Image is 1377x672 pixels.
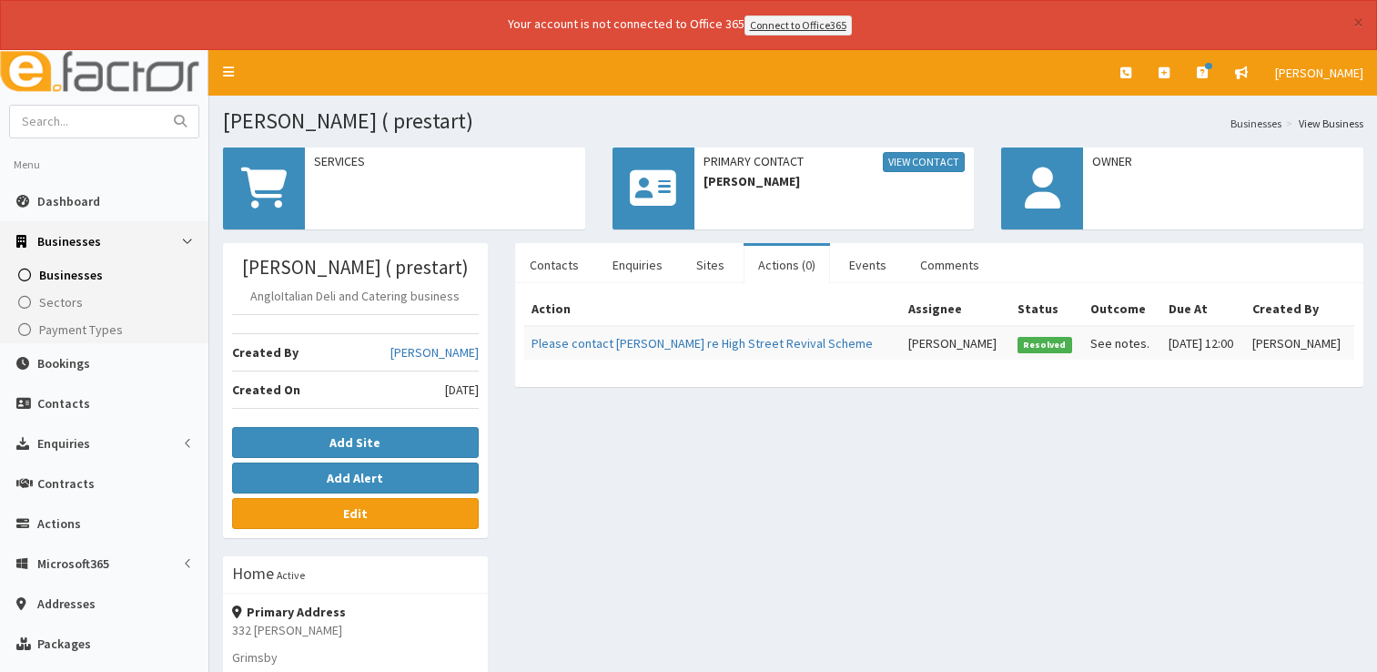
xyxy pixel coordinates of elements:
[37,475,95,492] span: Contracts
[5,261,208,289] a: Businesses
[327,470,383,486] b: Add Alert
[1161,292,1245,326] th: Due At
[515,246,593,284] a: Contacts
[232,621,479,639] p: 332 [PERSON_NAME]
[1275,65,1363,81] span: [PERSON_NAME]
[445,381,479,399] span: [DATE]
[704,152,966,172] span: Primary Contact
[744,246,830,284] a: Actions (0)
[37,233,101,249] span: Businesses
[232,257,479,278] h3: [PERSON_NAME] ( prestart)
[37,515,81,532] span: Actions
[314,152,576,170] span: Services
[1245,292,1354,326] th: Created By
[524,292,901,326] th: Action
[232,604,346,620] strong: Primary Address
[1230,116,1281,131] a: Businesses
[223,109,1363,133] h1: [PERSON_NAME] ( prestart)
[1092,152,1354,170] span: Owner
[343,505,368,522] b: Edit
[37,435,90,452] span: Enquiries
[704,172,966,190] span: [PERSON_NAME]
[1010,292,1083,326] th: Status
[906,246,994,284] a: Comments
[901,326,1010,360] td: [PERSON_NAME]
[598,246,677,284] a: Enquiries
[10,106,163,137] input: Search...
[532,335,873,351] a: Please contact [PERSON_NAME] re High Street Revival Scheme
[390,343,479,361] a: [PERSON_NAME]
[37,555,109,572] span: Microsoft365
[232,287,479,305] p: AngloItalian Deli and Catering business
[1083,292,1161,326] th: Outcome
[1261,50,1377,96] a: [PERSON_NAME]
[1353,13,1363,32] button: ×
[5,316,208,343] a: Payment Types
[232,463,479,494] button: Add Alert
[1281,116,1363,131] li: View Business
[883,152,965,172] a: View Contact
[277,568,305,582] small: Active
[329,434,380,451] b: Add Site
[232,648,479,667] p: Grimsby
[37,596,96,612] span: Addresses
[37,636,91,652] span: Packages
[147,15,1212,36] div: Your account is not connected to Office 365
[37,355,90,372] span: Bookings
[39,267,103,283] span: Businesses
[682,246,739,284] a: Sites
[232,382,300,398] b: Created On
[232,344,299,361] b: Created By
[1018,337,1072,353] span: Resolved
[744,15,852,36] a: Connect to Office365
[37,395,90,412] span: Contacts
[1083,326,1161,360] td: See notes.
[232,565,274,582] h3: Home
[232,498,479,529] a: Edit
[1161,326,1245,360] td: [DATE] 12:00
[39,321,123,338] span: Payment Types
[39,294,83,311] span: Sectors
[835,246,901,284] a: Events
[5,289,208,316] a: Sectors
[37,193,100,209] span: Dashboard
[901,292,1010,326] th: Assignee
[1245,326,1354,360] td: [PERSON_NAME]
